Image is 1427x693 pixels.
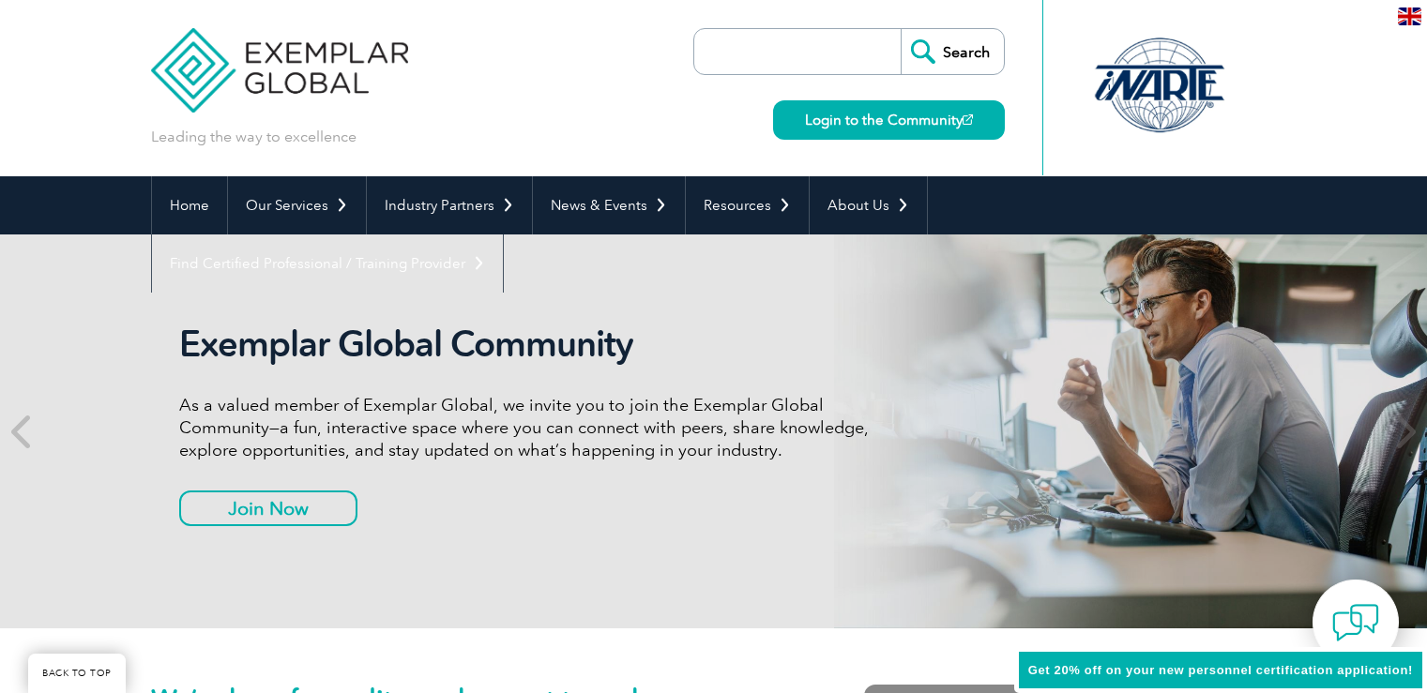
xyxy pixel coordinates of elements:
[151,127,357,147] p: Leading the way to excellence
[228,176,366,234] a: Our Services
[963,114,973,125] img: open_square.png
[179,323,883,366] h2: Exemplar Global Community
[367,176,532,234] a: Industry Partners
[901,29,1004,74] input: Search
[179,490,357,526] a: Join Now
[533,176,685,234] a: News & Events
[773,100,1005,140] a: Login to the Community
[28,654,126,693] a: BACK TO TOP
[152,234,503,293] a: Find Certified Professional / Training Provider
[179,394,883,461] p: As a valued member of Exemplar Global, we invite you to join the Exemplar Global Community—a fun,...
[152,176,227,234] a: Home
[686,176,809,234] a: Resources
[810,176,927,234] a: About Us
[1398,8,1421,25] img: en
[1332,599,1379,646] img: contact-chat.png
[1028,663,1413,677] span: Get 20% off on your new personnel certification application!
